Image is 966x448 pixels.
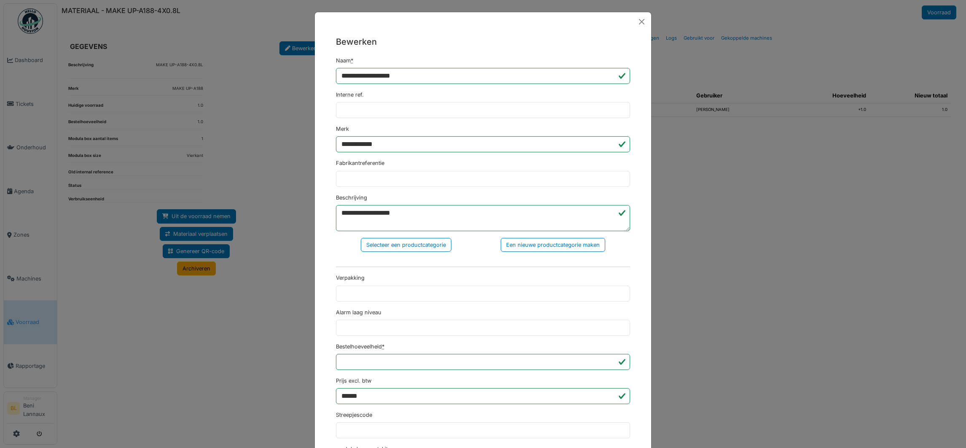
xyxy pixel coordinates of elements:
[336,35,630,48] h5: Bewerken
[336,159,384,167] label: Fabrikantreferentie
[336,411,372,419] label: Streepjescode
[336,194,367,202] label: Beschrijving
[361,238,451,252] div: Selecteer een productcategorie
[336,125,349,133] label: Merk
[336,91,364,99] label: Interne ref.
[336,274,365,282] label: Verpakking
[336,343,384,351] label: Bestelhoeveelheid
[336,377,371,385] label: Prijs excl. btw
[501,238,605,252] div: Een nieuwe productcategorie maken
[351,57,353,64] abbr: Verplicht
[336,57,353,65] label: Naam
[636,16,648,28] button: Close
[382,343,384,350] abbr: Verplicht
[336,308,381,316] label: Alarm laag niveau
